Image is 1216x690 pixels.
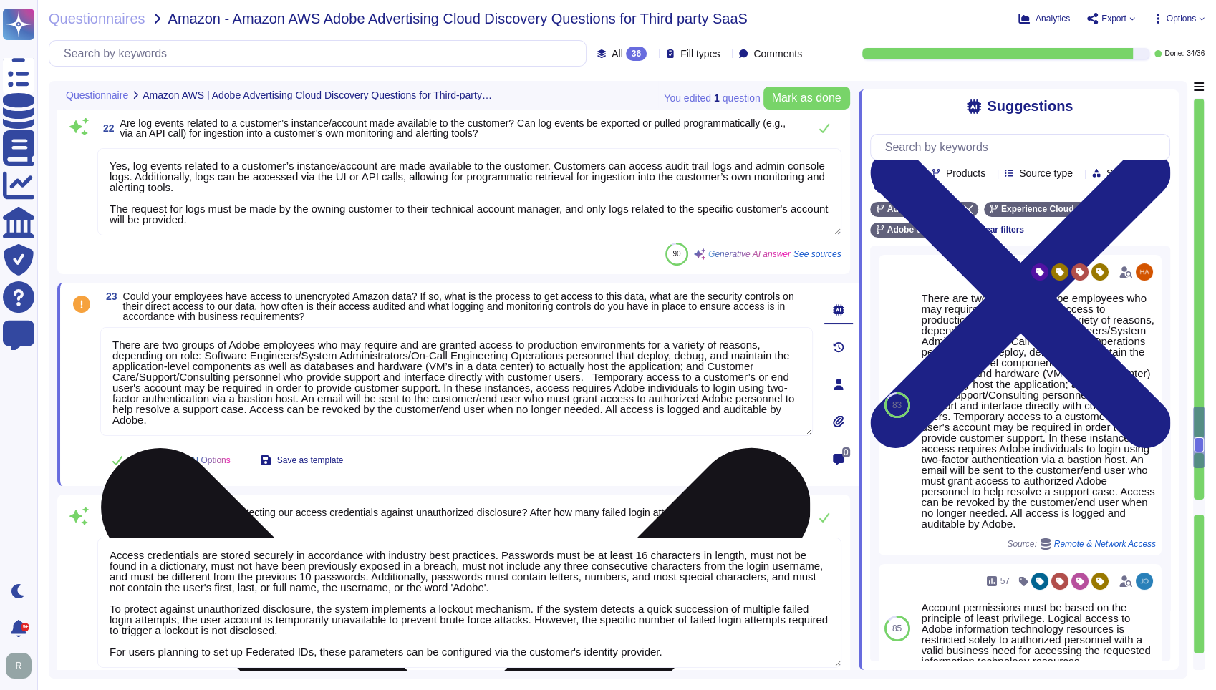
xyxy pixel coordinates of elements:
[922,602,1156,666] div: Account permissions must be based on the principle of least privilege. Logical access to Adobe in...
[100,327,813,436] textarea: There are two groups of Adobe employees who may require and are granted access to production envi...
[168,11,748,26] span: Amazon - Amazon AWS Adobe Advertising Cloud Discovery Questions for Third party SaaS
[1101,14,1126,23] span: Export
[1000,577,1010,585] span: 57
[753,49,802,59] span: Comments
[892,624,902,633] span: 85
[612,49,623,59] span: All
[143,90,493,100] span: Amazon AWS | Adobe Advertising Cloud Discovery Questions for Third-party SaaS
[123,291,794,322] span: Could your employees have access to unencrypted Amazon data? If so, what is the process to get ac...
[1007,538,1156,550] span: Source:
[120,117,786,139] span: Are log events related to a customer’s instance/account made available to the customer? Can log e...
[100,291,117,301] span: 23
[664,93,760,103] span: You edited question
[21,623,29,631] div: 9+
[1054,540,1156,548] span: Remote & Network Access
[97,538,841,668] textarea: Access credentials are stored securely in accordance with industry best practices. Passwords must...
[97,512,115,523] span: 24
[892,401,902,409] span: 83
[1167,14,1196,23] span: Options
[1036,14,1070,23] span: Analytics
[66,90,128,100] span: Questionnaire
[1136,263,1153,281] img: user
[1187,50,1205,57] span: 34 / 36
[49,11,145,26] span: Questionnaires
[714,93,720,103] b: 1
[6,653,32,679] img: user
[57,41,586,66] input: Search by keywords
[1018,13,1070,24] button: Analytics
[97,123,115,133] span: 22
[1164,50,1184,57] span: Done:
[1136,573,1153,590] img: user
[708,250,791,258] span: Generative AI answer
[3,650,42,681] button: user
[922,293,1156,529] div: There are two groups of Adobe employees who may require and are granted access to production envi...
[672,250,680,258] span: 90
[793,250,841,258] span: See sources
[842,447,850,457] span: 0
[763,87,850,110] button: Mark as done
[97,148,841,235] textarea: Yes, log events related to a customer’s instance/account are made available to the customer. Cust...
[680,49,720,59] span: Fill types
[626,47,647,61] div: 36
[878,135,1169,160] input: Search by keywords
[772,92,841,104] span: Mark as done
